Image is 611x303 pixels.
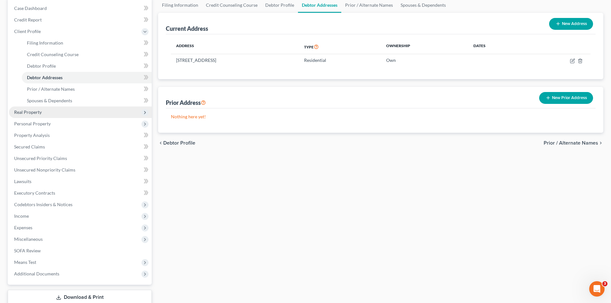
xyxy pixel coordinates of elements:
span: Debtor Addresses [27,75,63,80]
a: Spouses & Dependents [22,95,152,106]
a: Secured Claims [9,141,152,153]
button: chevron_left Debtor Profile [158,140,195,146]
span: Filing Information [27,40,63,46]
button: Prior / Alternate Names chevron_right [544,140,603,146]
span: 3 [602,281,607,286]
a: SOFA Review [9,245,152,257]
th: Address [171,39,299,54]
span: Unsecured Nonpriority Claims [14,167,75,173]
span: Means Test [14,259,36,265]
td: Own [381,54,468,66]
span: Secured Claims [14,144,45,149]
span: Additional Documents [14,271,59,276]
p: Nothing here yet! [171,114,590,120]
span: Income [14,213,29,219]
span: Credit Counseling Course [27,52,79,57]
a: Prior / Alternate Names [22,83,152,95]
th: Type [299,39,381,54]
a: Case Dashboard [9,3,152,14]
span: Lawsuits [14,179,31,184]
div: Current Address [166,25,208,32]
span: Prior / Alternate Names [27,86,75,92]
span: Case Dashboard [14,5,47,11]
a: Debtor Addresses [22,72,152,83]
span: Spouses & Dependents [27,98,72,103]
a: Credit Counseling Course [22,49,152,60]
a: Filing Information [22,37,152,49]
a: Unsecured Nonpriority Claims [9,164,152,176]
span: Miscellaneous [14,236,43,242]
button: New Address [549,18,593,30]
span: Credit Report [14,17,42,22]
span: Executory Contracts [14,190,55,196]
i: chevron_left [158,140,163,146]
th: Dates [468,39,525,54]
span: Unsecured Priority Claims [14,156,67,161]
td: [STREET_ADDRESS] [171,54,299,66]
th: Ownership [381,39,468,54]
span: Client Profile [14,29,41,34]
a: Lawsuits [9,176,152,187]
span: Codebtors Insiders & Notices [14,202,72,207]
a: Executory Contracts [9,187,152,199]
span: Expenses [14,225,32,230]
td: Residential [299,54,381,66]
span: Debtor Profile [27,63,56,69]
button: New Prior Address [539,92,593,104]
span: Debtor Profile [163,140,195,146]
i: chevron_right [598,140,603,146]
span: Property Analysis [14,132,50,138]
span: Real Property [14,109,42,115]
a: Debtor Profile [22,60,152,72]
iframe: Intercom live chat [589,281,605,297]
a: Property Analysis [9,130,152,141]
div: Prior Address [166,99,206,106]
span: Personal Property [14,121,51,126]
a: Unsecured Priority Claims [9,153,152,164]
span: Prior / Alternate Names [544,140,598,146]
a: Credit Report [9,14,152,26]
span: SOFA Review [14,248,41,253]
